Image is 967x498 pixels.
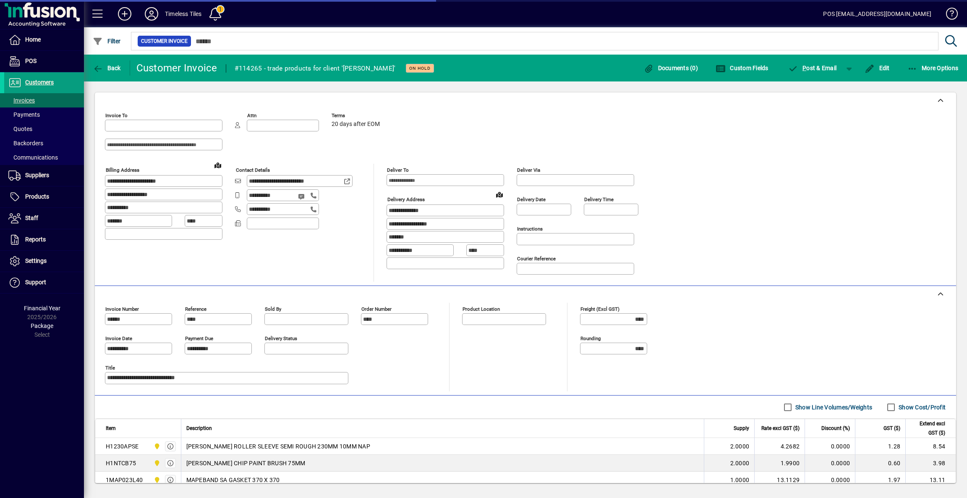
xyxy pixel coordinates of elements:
[760,442,800,451] div: 4.2682
[4,251,84,272] a: Settings
[247,113,256,118] mat-label: Attn
[185,335,213,341] mat-label: Payment due
[25,215,38,221] span: Staff
[25,236,46,243] span: Reports
[106,442,139,451] div: H1230APSE
[855,455,905,472] td: 0.60
[821,424,850,433] span: Discount (%)
[4,272,84,293] a: Support
[4,229,84,250] a: Reports
[760,476,800,484] div: 13.1129
[105,335,132,341] mat-label: Invoice date
[643,65,698,71] span: Documents (0)
[152,442,161,451] span: Dunedin
[4,107,84,122] a: Payments
[883,424,900,433] span: GST ($)
[8,126,32,132] span: Quotes
[136,61,217,75] div: Customer Invoice
[641,60,700,76] button: Documents (0)
[911,419,945,438] span: Extend excl GST ($)
[761,424,800,433] span: Rate excl GST ($)
[235,62,396,75] div: #114265 - trade products for client '[PERSON_NAME]'
[855,438,905,455] td: 1.28
[8,97,35,104] span: Invoices
[4,122,84,136] a: Quotes
[186,424,212,433] span: Description
[93,65,121,71] span: Back
[730,476,750,484] span: 1.0000
[265,306,281,312] mat-label: Sold by
[25,257,47,264] span: Settings
[105,113,128,118] mat-label: Invoice To
[25,279,46,286] span: Support
[716,65,768,71] span: Custom Fields
[734,424,749,433] span: Supply
[332,121,380,128] span: 20 days after EOM
[4,136,84,150] a: Backorders
[823,7,931,21] div: POS [EMAIL_ADDRESS][DOMAIN_NAME]
[186,476,280,484] span: MAPEBAND SA GASKET 370 X 370
[855,472,905,488] td: 1.97
[185,306,206,312] mat-label: Reference
[91,34,123,49] button: Filter
[93,38,121,45] span: Filter
[25,58,37,64] span: POS
[25,79,54,86] span: Customers
[517,256,556,262] mat-label: Courier Reference
[138,6,165,21] button: Profile
[106,476,143,484] div: 1MAP023L40
[8,140,43,147] span: Backorders
[897,403,946,412] label: Show Cost/Profit
[91,60,123,76] button: Back
[463,306,500,312] mat-label: Product location
[152,475,161,485] span: Dunedin
[713,60,771,76] button: Custom Fields
[265,335,297,341] mat-label: Delivery status
[84,60,130,76] app-page-header-button: Back
[580,335,601,341] mat-label: Rounding
[387,167,409,173] mat-label: Deliver To
[862,60,892,76] button: Edit
[141,37,188,45] span: Customer Invoice
[905,438,956,455] td: 8.54
[25,193,49,200] span: Products
[105,306,139,312] mat-label: Invoice number
[865,65,890,71] span: Edit
[730,442,750,451] span: 2.0000
[784,60,841,76] button: Post & Email
[940,2,957,29] a: Knowledge Base
[760,459,800,467] div: 1.9900
[493,188,506,201] a: View on map
[905,60,961,76] button: More Options
[905,455,956,472] td: 3.98
[805,438,855,455] td: 0.0000
[794,403,872,412] label: Show Line Volumes/Weights
[580,306,619,312] mat-label: Freight (excl GST)
[106,459,136,467] div: H1NTCB75
[4,150,84,165] a: Communications
[517,197,546,202] mat-label: Delivery date
[788,65,837,71] span: ost & Email
[905,472,956,488] td: 13.11
[805,455,855,472] td: 0.0000
[4,208,84,229] a: Staff
[4,51,84,72] a: POS
[8,154,58,161] span: Communications
[31,322,53,329] span: Package
[517,226,543,232] mat-label: Instructions
[292,186,312,207] button: Send SMS
[584,197,614,202] mat-label: Delivery time
[24,305,60,312] span: Financial Year
[517,167,540,173] mat-label: Deliver via
[802,65,806,71] span: P
[4,186,84,207] a: Products
[211,158,225,172] a: View on map
[25,36,41,43] span: Home
[152,459,161,468] span: Dunedin
[8,111,40,118] span: Payments
[361,306,392,312] mat-label: Order number
[730,459,750,467] span: 2.0000
[409,66,431,71] span: On hold
[25,172,49,178] span: Suppliers
[105,365,115,371] mat-label: Title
